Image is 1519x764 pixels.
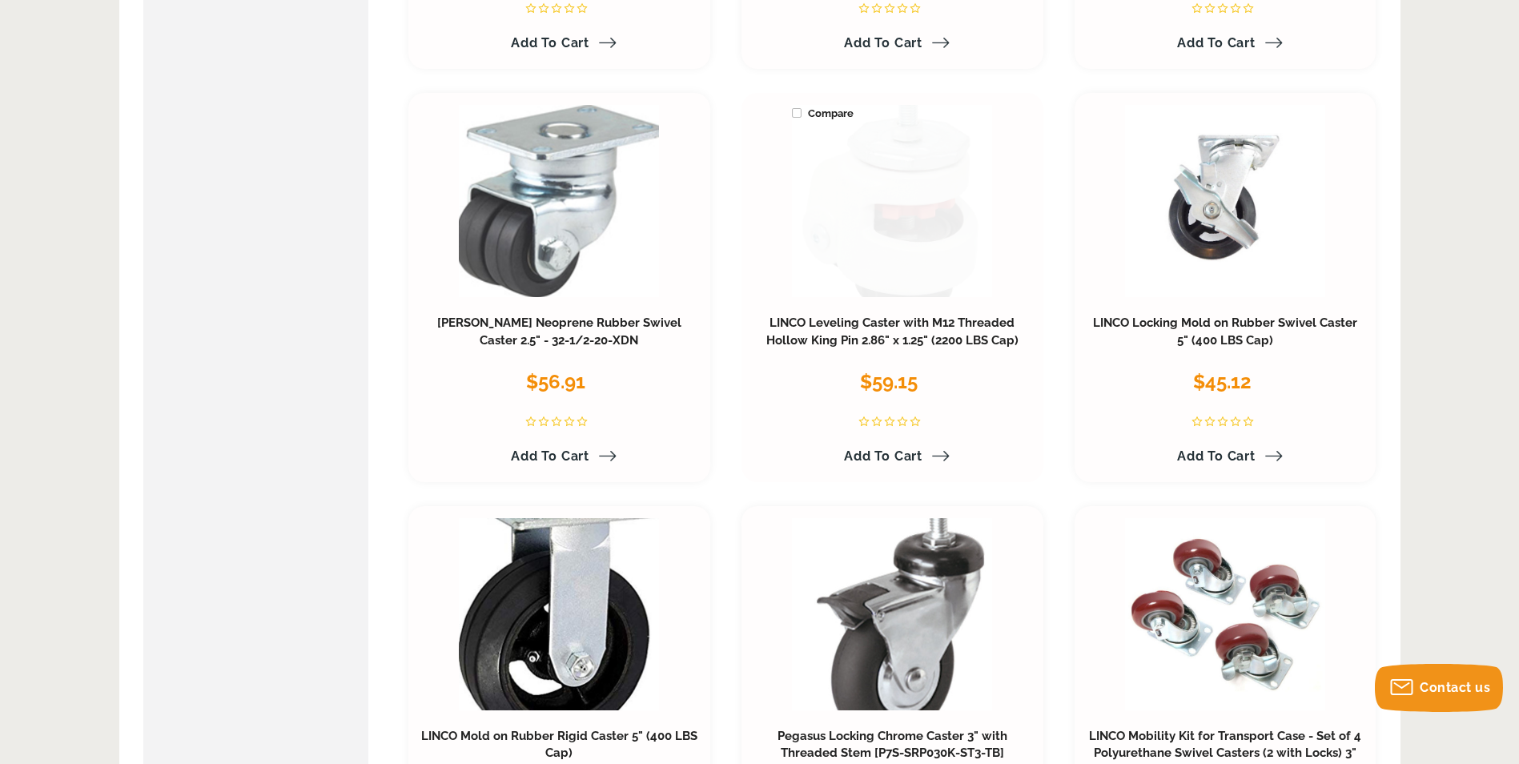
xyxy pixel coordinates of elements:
[844,448,922,464] span: Add to Cart
[421,729,697,761] a: LINCO Mold on Rubber Rigid Caster 5" (400 LBS Cap)
[1177,35,1256,50] span: Add to Cart
[1375,664,1503,712] button: Contact us
[1177,448,1256,464] span: Add to Cart
[844,35,922,50] span: Add to Cart
[792,105,854,123] span: Compare
[1089,729,1361,761] a: LINCO Mobility Kit for Transport Case - Set of 4 Polyurethane Swivel Casters (2 with Locks) 3"
[860,370,918,393] span: $59.15
[511,35,589,50] span: Add to Cart
[526,370,585,393] span: $56.91
[778,729,1007,761] a: Pegasus Locking Chrome Caster 3" with Threaded Stem [P7S-SRP030K-ST3-TB]
[1093,316,1357,348] a: LINCO Locking Mold on Rubber Swivel Caster 5" (400 LBS Cap)
[834,443,950,470] a: Add to Cart
[501,443,617,470] a: Add to Cart
[766,316,1019,348] a: LINCO Leveling Caster with M12 Threaded Hollow King Pin 2.86" x 1.25" (2200 LBS Cap)
[1167,443,1283,470] a: Add to Cart
[834,30,950,57] a: Add to Cart
[1420,680,1490,695] span: Contact us
[437,316,681,348] a: [PERSON_NAME] Neoprene Rubber Swivel Caster 2.5" - 32-1/2-20-XDN
[511,448,589,464] span: Add to Cart
[501,30,617,57] a: Add to Cart
[1193,370,1252,393] span: $45.12
[1167,30,1283,57] a: Add to Cart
